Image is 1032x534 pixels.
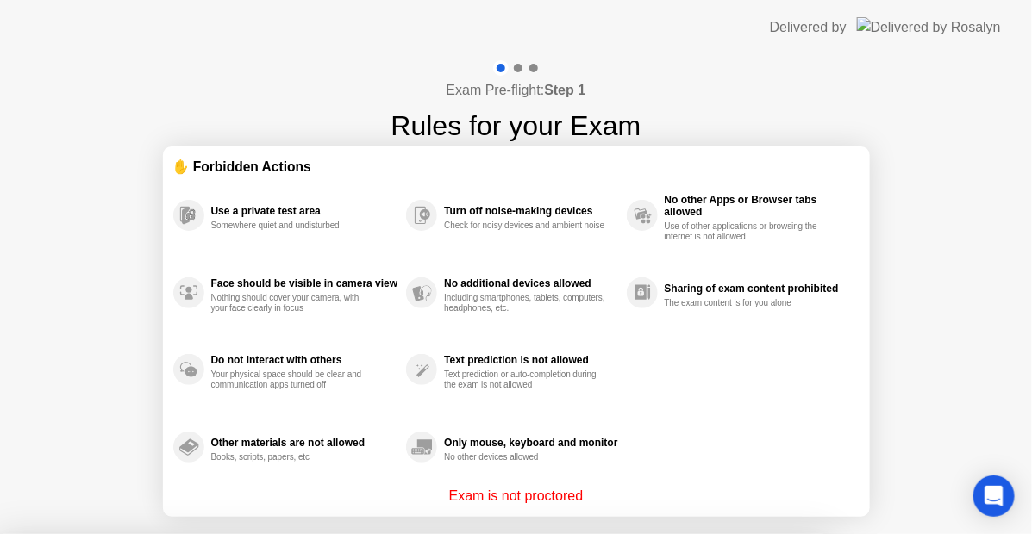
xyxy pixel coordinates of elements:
div: Text prediction is not allowed [444,354,617,366]
h4: Exam Pre-flight: [447,80,586,101]
div: The exam content is for you alone [665,298,828,308]
div: Somewhere quiet and undisturbed [211,220,374,231]
div: No additional devices allowed [444,277,617,289]
div: Use a private test area [211,205,398,217]
img: Delivered by Rosalyn [857,17,1001,37]
div: Only mouse, keyboard and monitor [444,437,617,449]
div: Open Intercom Messenger [973,475,1015,517]
div: Sharing of exam content prohibited [665,283,851,295]
div: Your physical space should be clear and communication apps turned off [211,369,374,390]
div: Nothing should cover your camera, with your face clearly in focus [211,293,374,314]
p: Exam is not proctored [449,486,584,506]
div: Face should be visible in camera view [211,277,398,289]
div: Other materials are not allowed [211,437,398,449]
div: No other Apps or Browser tabs allowed [665,194,851,218]
b: Step 1 [544,83,585,97]
div: Check for noisy devices and ambient noise [444,220,607,231]
div: ✋ Forbidden Actions [173,157,860,177]
div: No other devices allowed [444,452,607,463]
div: Do not interact with others [211,354,398,366]
div: Books, scripts, papers, etc [211,452,374,463]
div: Including smartphones, tablets, computers, headphones, etc. [444,293,607,314]
div: Use of other applications or browsing the internet is not allowed [665,221,828,242]
h1: Rules for your Exam [391,105,641,146]
div: Text prediction or auto-completion during the exam is not allowed [444,369,607,390]
div: Delivered by [770,17,847,38]
div: Turn off noise-making devices [444,205,617,217]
